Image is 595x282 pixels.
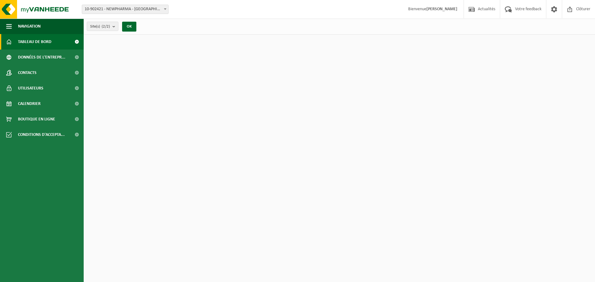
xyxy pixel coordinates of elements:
[102,24,110,28] count: (2/2)
[90,22,110,31] span: Site(s)
[82,5,168,14] span: 10-902421 - NEWPHARMA - LIÈGE
[426,7,457,11] strong: [PERSON_NAME]
[18,80,43,96] span: Utilisateurs
[18,65,37,80] span: Contacts
[18,127,65,142] span: Conditions d'accepta...
[18,50,65,65] span: Données de l'entrepr...
[18,19,41,34] span: Navigation
[18,34,51,50] span: Tableau de bord
[18,111,55,127] span: Boutique en ligne
[122,22,136,32] button: OK
[82,5,169,14] span: 10-902421 - NEWPHARMA - LIÈGE
[18,96,41,111] span: Calendrier
[87,22,118,31] button: Site(s)(2/2)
